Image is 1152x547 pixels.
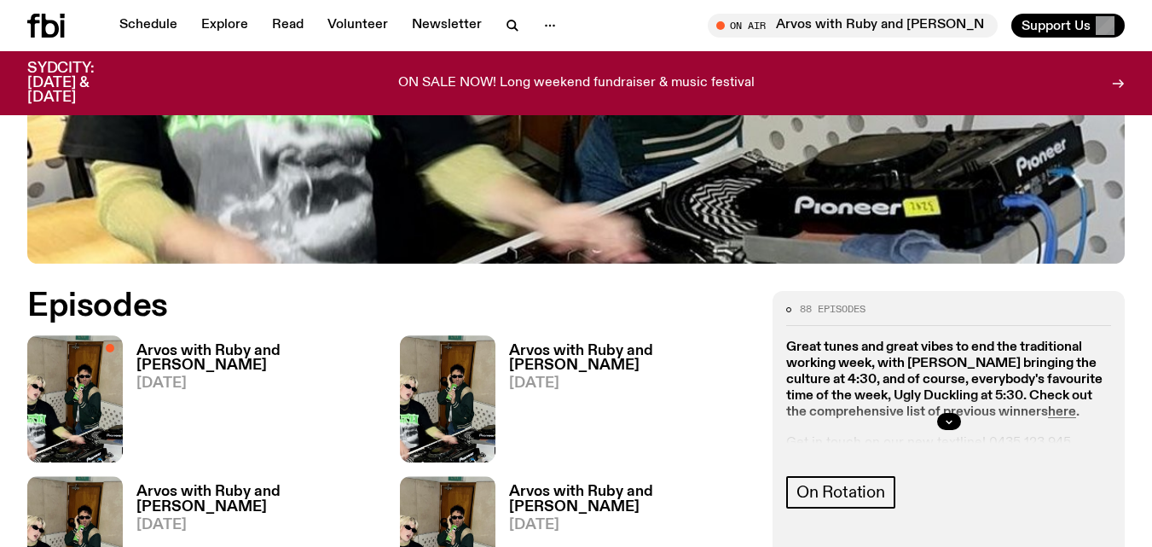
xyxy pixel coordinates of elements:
[398,76,755,91] p: ON SALE NOW! Long weekend fundraiser & music festival
[796,483,885,502] span: On Rotation
[136,344,379,373] h3: Arvos with Ruby and [PERSON_NAME]
[136,376,379,391] span: [DATE]
[509,485,752,514] h3: Arvos with Ruby and [PERSON_NAME]
[136,518,379,532] span: [DATE]
[262,14,314,38] a: Read
[509,518,752,532] span: [DATE]
[786,340,1103,420] strong: Great tunes and great vibes to end the traditional working week, with [PERSON_NAME] bringing the ...
[27,291,752,322] h2: Episodes
[509,376,752,391] span: [DATE]
[1022,18,1091,33] span: Support Us
[400,335,495,463] img: Ruby wears a Collarbones t shirt and pretends to play the DJ decks, Al sings into a pringles can....
[191,14,258,38] a: Explore
[109,14,188,38] a: Schedule
[1011,14,1125,38] button: Support Us
[136,485,379,514] h3: Arvos with Ruby and [PERSON_NAME]
[495,344,752,463] a: Arvos with Ruby and [PERSON_NAME][DATE]
[786,476,895,509] a: On Rotation
[708,14,998,38] button: On AirArvos with Ruby and [PERSON_NAME]
[800,305,865,314] span: 88 episodes
[27,335,123,463] img: Ruby wears a Collarbones t shirt and pretends to play the DJ decks, Al sings into a pringles can....
[123,344,379,463] a: Arvos with Ruby and [PERSON_NAME][DATE]
[317,14,398,38] a: Volunteer
[509,344,752,373] h3: Arvos with Ruby and [PERSON_NAME]
[402,14,492,38] a: Newsletter
[27,61,136,105] h3: SYDCITY: [DATE] & [DATE]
